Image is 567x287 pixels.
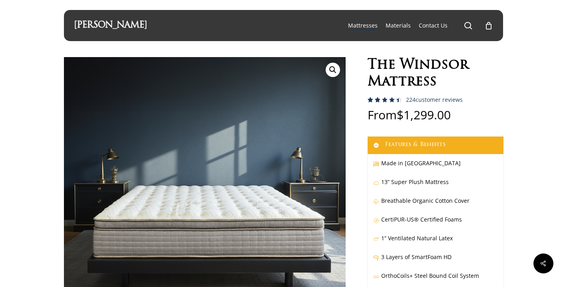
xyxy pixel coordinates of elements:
a: Materials [386,22,411,30]
span: Materials [386,22,411,29]
span: Rated out of 5 based on customer ratings [368,97,399,136]
span: Contact Us [419,22,448,29]
nav: Main Menu [344,10,493,41]
a: Mattresses [348,22,378,30]
bdi: 1,299.00 [397,107,451,123]
p: Breathable Organic Cotton Cover [373,196,498,214]
div: Rated 4.59 out of 5 [368,97,402,103]
a: [PERSON_NAME] [74,21,147,30]
p: CertiPUR-US® Certified Foams [373,214,498,233]
a: Cart [484,21,493,30]
a: Features & Benefits [368,137,503,154]
span: Mattresses [348,22,378,29]
p: 3 Layers of SmartFoam HD [373,252,498,271]
span: 224 [406,96,416,103]
span: $ [397,107,404,123]
a: 224customer reviews [406,97,463,103]
p: 13” Super Plush Mattress [373,177,498,196]
a: View full-screen image gallery [326,63,340,77]
a: Contact Us [419,22,448,30]
p: 1” Ventilated Natural Latex [373,233,498,252]
p: From [368,109,503,137]
p: Made in [GEOGRAPHIC_DATA] [373,158,498,177]
h1: The Windsor Mattress [368,57,503,91]
span: 223 [368,97,380,110]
